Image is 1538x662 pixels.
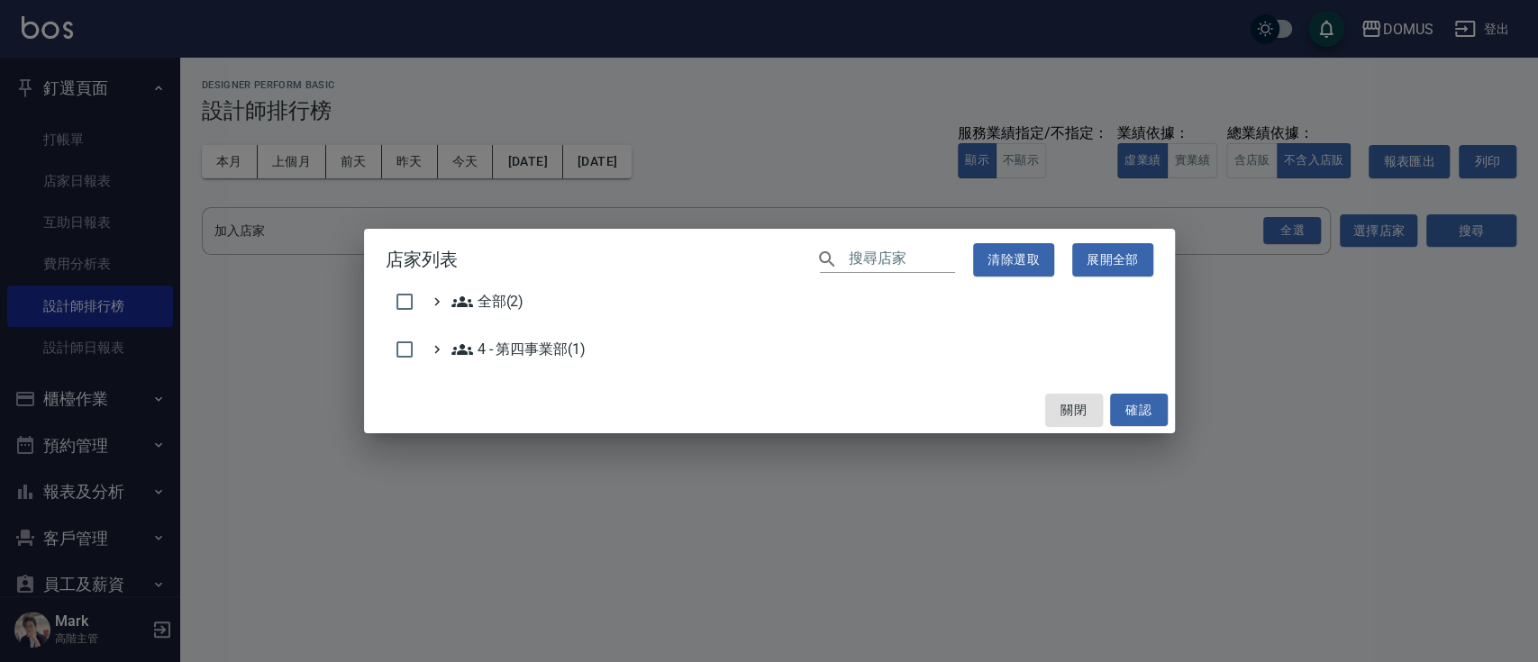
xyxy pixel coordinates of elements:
h2: 店家列表 [364,229,1175,291]
span: 全部(2) [451,291,524,313]
button: 關閉 [1045,394,1103,427]
input: 搜尋店家 [849,247,955,273]
span: 4 - 第四事業部(1) [451,339,586,360]
button: 展開全部 [1072,243,1153,277]
button: 確認 [1110,394,1168,427]
button: 清除選取 [973,243,1054,277]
